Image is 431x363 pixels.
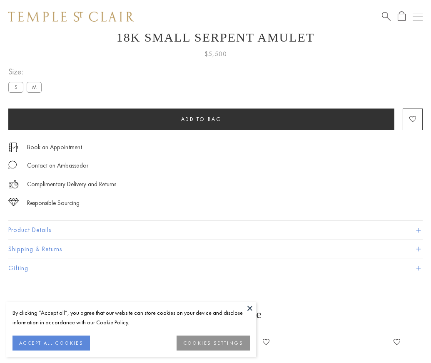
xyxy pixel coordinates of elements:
button: Gifting [8,259,423,278]
h1: 18K Small Serpent Amulet [8,30,423,44]
a: Book an Appointment [27,143,82,152]
button: Open navigation [413,12,423,22]
span: $5,500 [204,49,227,59]
button: Product Details [8,221,423,240]
img: Temple St. Clair [8,12,134,22]
label: S [8,82,23,92]
div: Contact an Ambassador [27,161,88,171]
img: icon_sourcing.svg [8,198,19,206]
img: icon_appointment.svg [8,143,18,152]
a: Open Shopping Bag [398,11,406,22]
a: Search [382,11,391,22]
div: Responsible Sourcing [27,198,80,208]
span: Size: [8,65,45,79]
span: Add to bag [181,116,222,123]
label: M [27,82,42,92]
button: Add to bag [8,109,394,130]
button: Shipping & Returns [8,240,423,259]
button: ACCEPT ALL COOKIES [12,336,90,351]
img: icon_delivery.svg [8,179,19,190]
button: COOKIES SETTINGS [177,336,250,351]
p: Complimentary Delivery and Returns [27,179,116,190]
img: MessageIcon-01_2.svg [8,161,17,169]
div: By clicking “Accept all”, you agree that our website can store cookies on your device and disclos... [12,308,250,327]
